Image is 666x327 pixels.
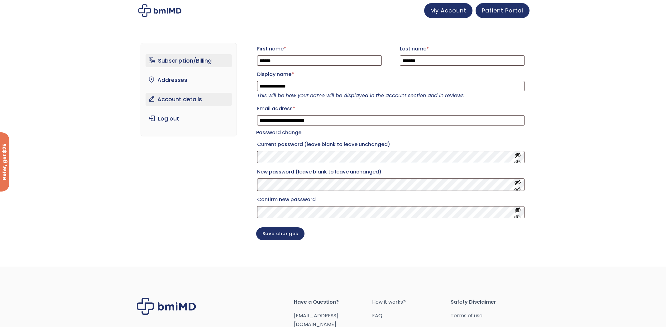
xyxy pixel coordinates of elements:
img: My account [138,4,181,17]
a: Log out [146,112,232,125]
span: Patient Portal [482,7,523,14]
span: Safety Disclaimer [451,298,529,306]
span: Have a Question? [294,298,372,306]
button: Show password [514,179,521,190]
button: Show password [514,206,521,218]
label: Last name [400,44,525,54]
a: Patient Portal [476,3,529,18]
a: Subscription/Billing [146,54,232,67]
nav: Account pages [141,43,237,136]
label: Confirm new password [257,195,525,205]
a: How it works? [372,298,451,306]
a: Terms of use [451,311,529,320]
label: Email address [257,104,525,114]
a: Addresses [146,73,232,87]
em: This will be how your name will be displayed in the account section and in reviews [257,92,464,99]
legend: Password change [256,128,301,137]
label: Display name [257,69,525,79]
button: Show password [514,151,521,163]
a: FAQ [372,311,451,320]
a: Account details [146,93,232,106]
span: My Account [430,7,466,14]
img: Brand Logo [137,298,196,315]
a: My Account [424,3,472,18]
label: New password (leave blank to leave unchanged) [257,167,525,177]
label: Current password (leave blank to leave unchanged) [257,140,525,149]
button: Save changes [256,227,304,240]
label: First name [257,44,382,54]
